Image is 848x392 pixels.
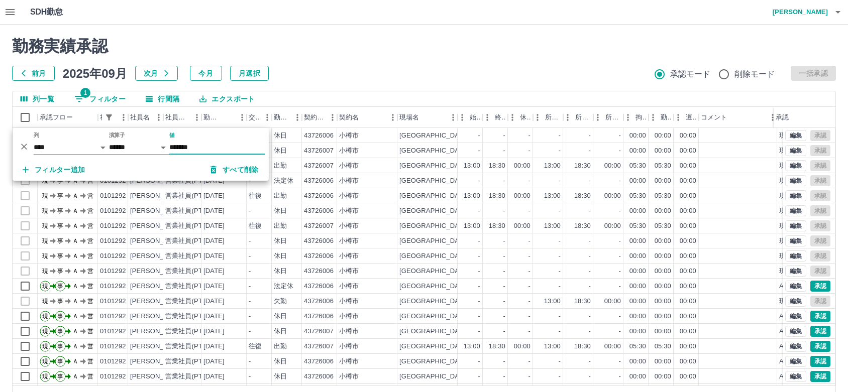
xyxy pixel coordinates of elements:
[230,66,269,81] button: 月選択
[274,236,287,246] div: 休日
[304,282,334,291] div: 43726006
[629,191,646,201] div: 05:30
[483,107,508,128] div: 終業
[604,191,621,201] div: 00:00
[528,236,531,246] div: -
[629,206,646,216] div: 00:00
[339,131,359,141] div: 小樽市
[779,146,832,156] div: 現場責任者承認待
[397,107,458,128] div: 現場名
[130,206,185,216] div: [PERSON_NAME]
[304,107,325,128] div: 契約コード
[42,192,48,199] text: 現
[302,107,337,128] div: 契約コード
[34,132,39,139] label: 列
[399,282,574,291] div: [GEOGRAPHIC_DATA]手宮中央小学校放課後児童クラブＡ
[503,146,505,156] div: -
[619,176,621,186] div: -
[87,207,93,214] text: 営
[575,107,591,128] div: 所定終業
[399,191,574,201] div: [GEOGRAPHIC_DATA]手宮中央小学校放課後児童クラブＡ
[109,132,125,139] label: 演算子
[670,68,711,80] span: 承認モード
[589,236,591,246] div: -
[661,107,672,128] div: 勤務
[274,161,287,171] div: 出勤
[776,107,789,128] div: 承認
[589,176,591,186] div: -
[38,107,98,128] div: 承認フロー
[680,267,696,276] div: 00:00
[80,88,90,98] span: 1
[655,131,671,141] div: 00:00
[680,206,696,216] div: 00:00
[785,190,806,201] button: 編集
[593,107,623,128] div: 所定休憩
[249,282,251,291] div: -
[528,176,531,186] div: -
[304,161,334,171] div: 43726007
[655,251,671,261] div: 00:00
[57,192,63,199] text: 事
[165,251,218,261] div: 営業社員(PT契約)
[655,236,671,246] div: 00:00
[489,191,505,201] div: 18:30
[779,206,832,216] div: 現場責任者承認待
[274,146,287,156] div: 休日
[100,206,126,216] div: 0101292
[574,221,591,231] div: 18:30
[304,267,334,276] div: 43726006
[13,91,62,106] button: 列選択
[57,237,63,244] text: 事
[680,176,696,186] div: 00:00
[339,176,359,186] div: 小樽市
[635,107,647,128] div: 拘束
[514,161,531,171] div: 00:00
[339,236,359,246] div: 小樽市
[165,267,218,276] div: 営業社員(PT契約)
[604,221,621,231] div: 00:00
[399,107,419,128] div: 現場名
[399,236,574,246] div: [GEOGRAPHIC_DATA]手宮中央小学校放課後児童クラブＡ
[274,131,287,141] div: 休日
[680,131,696,141] div: 00:00
[304,176,334,186] div: 43726006
[339,221,359,231] div: 小樽市
[325,110,340,125] button: メニュー
[544,161,561,171] div: 13:00
[559,176,561,186] div: -
[629,146,646,156] div: 00:00
[629,236,646,246] div: 00:00
[464,191,480,201] div: 13:00
[102,110,116,124] div: 1件のフィルターを適用中
[503,236,505,246] div: -
[191,91,263,106] button: エクスポート
[478,267,480,276] div: -
[272,107,302,128] div: 勤務区分
[100,267,126,276] div: 0101292
[655,146,671,156] div: 00:00
[503,131,505,141] div: -
[629,251,646,261] div: 00:00
[655,161,671,171] div: 05:30
[100,191,126,201] div: 0101292
[87,268,93,275] text: 営
[128,107,163,128] div: 社員名
[203,282,225,291] div: [DATE]
[785,130,806,141] button: 編集
[765,110,780,125] button: メニュー
[57,222,63,229] text: 事
[339,282,359,291] div: 小樽市
[489,161,505,171] div: 18:30
[249,251,251,261] div: -
[17,139,32,154] button: 削除
[304,146,334,156] div: 43726007
[304,131,334,141] div: 43726006
[339,146,359,156] div: 小樽市
[785,160,806,171] button: 編集
[130,236,185,246] div: [PERSON_NAME]
[779,236,832,246] div: 現場責任者承認待
[629,161,646,171] div: 05:30
[589,206,591,216] div: -
[304,206,334,216] div: 43726006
